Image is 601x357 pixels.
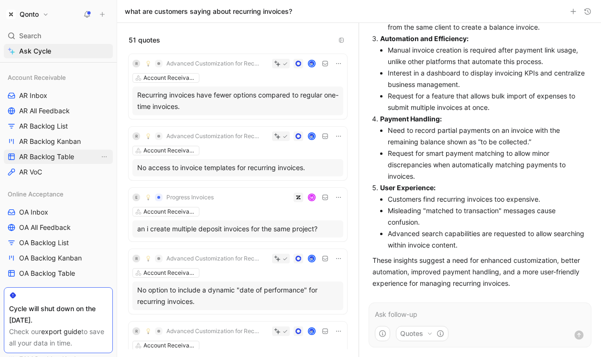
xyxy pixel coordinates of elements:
[388,205,588,228] li: Misleading "matched to transaction" messages cause confusion.
[380,115,442,123] strong: Payment Handling:
[4,44,113,58] a: Ask Cycle
[4,205,113,219] a: OA Inbox
[132,194,140,201] div: E
[143,268,197,278] div: Account Receivable
[132,327,140,335] div: R
[137,162,339,173] div: No access to invoice templates for recurring invoices.
[4,220,113,235] a: OA All Feedback
[143,73,197,83] div: Account Receivable
[4,236,113,250] a: OA Backlog List
[137,223,339,235] div: an i create multiple deposit invoices for the same project?
[396,326,448,341] button: Quotes
[20,10,39,19] h1: Qonto
[19,121,68,131] span: AR Backlog List
[4,104,113,118] a: AR All Feedback
[8,189,64,199] span: Online Acceptance
[4,187,113,201] div: Online Acceptance
[132,60,140,67] div: R
[4,88,113,103] a: AR Inbox
[380,184,436,192] strong: User Experience:
[143,146,197,155] div: Account Receivable
[166,194,214,201] span: Progress Invoices
[142,130,263,142] button: 💡Advanced Customization for Recurring Invoices
[142,325,263,337] button: 💡Advanced Customization for Recurring Invoices
[145,133,151,139] img: 💡
[388,194,588,205] li: Customers find recurring invoices too expensive.
[9,303,108,326] div: Cycle will shut down on the [DATE].
[19,207,48,217] span: OA Inbox
[4,134,113,149] a: AR Backlog Kanban
[125,7,292,16] h1: what are customers saying about recurring invoices?
[4,8,51,21] button: QontoQonto
[166,132,260,140] span: Advanced Customization for Recurring Invoices
[4,119,113,133] a: AR Backlog List
[4,251,113,265] a: OA Backlog Kanban
[166,255,260,262] span: Advanced Customization for Recurring Invoices
[142,192,217,203] button: 💡Progress Invoices
[19,269,75,278] span: OA Backlog Table
[309,256,315,262] img: avatar
[4,70,113,179] div: Account ReceivableAR InboxAR All FeedbackAR Backlog ListAR Backlog KanbanAR Backlog TableView act...
[145,256,151,261] img: 💡
[4,29,113,43] div: Search
[19,91,47,100] span: AR Inbox
[143,341,197,350] div: Account Receivable
[145,195,151,200] img: 💡
[372,255,588,289] p: These insights suggest a need for enhanced customization, better automation, improved payment han...
[129,34,160,46] span: 51 quotes
[132,255,140,262] div: R
[4,187,113,281] div: Online AcceptanceOA InboxOA All FeedbackOA Backlog ListOA Backlog KanbanOA Backlog Table
[99,152,109,162] button: View actions
[388,228,588,251] li: Advanced search capabilities are requested to allow searching within invoice content.
[137,284,339,307] div: No option to include a dynamic "date of performance" for recurring invoices.
[166,327,260,335] span: Advanced Customization for Recurring Invoices
[388,125,588,148] li: Need to record partial payments on an invoice with the remaining balance shown as “to be collected.”
[388,148,588,182] li: Request for smart payment matching to allow minor discrepancies when automatically matching payme...
[19,223,71,232] span: OA All Feedback
[4,266,113,281] a: OA Backlog Table
[142,253,263,264] button: 💡Advanced Customization for Recurring Invoices
[388,90,588,113] li: Request for a feature that allows bulk import of expenses to submit multiple invoices at once.
[4,165,113,179] a: AR VoC
[9,326,108,349] div: Check our to save all your data in time.
[388,67,588,90] li: Interest in a dashboard to display invoicing KPIs and centralize business management.
[19,238,69,248] span: OA Backlog List
[8,73,66,82] span: Account Receivable
[137,89,339,112] div: Recurring invoices have fewer options compared to regular one-time invoices.
[19,152,74,162] span: AR Backlog Table
[143,207,197,216] div: Account Receivable
[309,328,315,335] img: avatar
[309,133,315,140] img: avatar
[4,150,113,164] a: AR Backlog TableView actions
[19,106,70,116] span: AR All Feedback
[142,58,263,69] button: 💡Advanced Customization for Recurring Invoices
[145,61,151,66] img: 💡
[4,70,113,85] div: Account Receivable
[388,44,588,67] li: Manual invoice creation is required after payment link usage, unlike other platforms that automat...
[19,45,51,57] span: Ask Cycle
[41,327,81,335] a: export guide
[19,137,81,146] span: AR Backlog Kanban
[6,10,16,19] img: Qonto
[19,167,42,177] span: AR VoC
[309,61,315,67] img: avatar
[309,195,315,201] div: M
[145,328,151,334] img: 💡
[19,253,82,263] span: OA Backlog Kanban
[132,132,140,140] div: R
[380,34,469,43] strong: Automation and Efficiency:
[19,30,41,42] span: Search
[166,60,260,67] span: Advanced Customization for Recurring Invoices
